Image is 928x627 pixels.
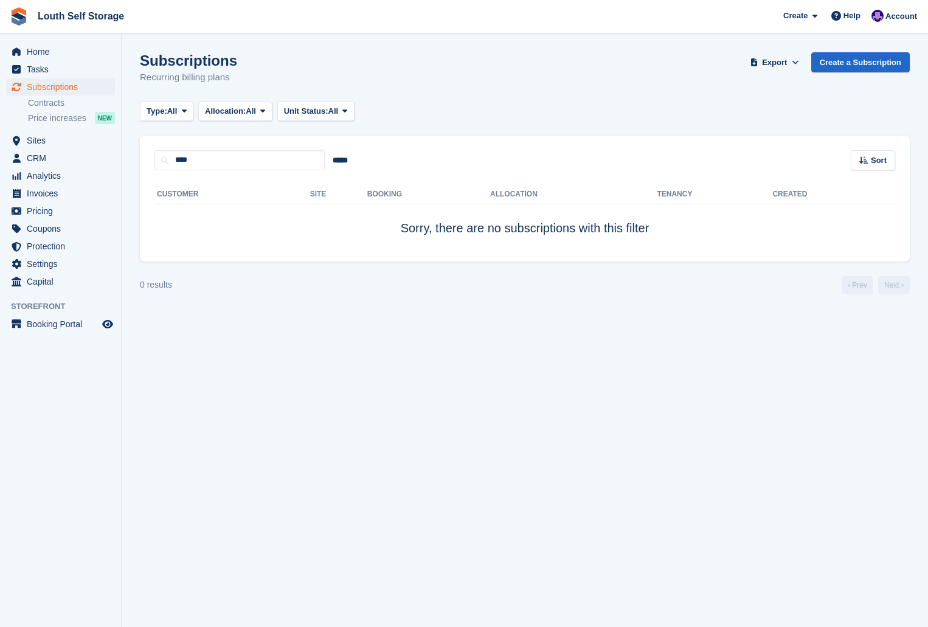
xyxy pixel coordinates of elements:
h1: Subscriptions [140,52,237,69]
a: menu [6,61,115,78]
span: Booking Portal [27,316,100,333]
a: Contracts [28,97,115,109]
button: Allocation: All [198,102,272,122]
img: Matthew Frith [871,10,884,22]
a: Preview store [100,317,115,331]
th: Allocation [490,185,657,204]
span: Pricing [27,203,100,220]
a: menu [6,132,115,149]
span: Unit Status: [284,105,328,117]
a: menu [6,238,115,255]
span: Home [27,43,100,60]
span: Invoices [27,185,100,202]
span: Storefront [11,300,121,313]
th: Booking [367,185,490,204]
div: 0 results [140,279,172,291]
a: menu [6,316,115,333]
span: Allocation: [205,105,246,117]
button: Type: All [140,102,193,122]
a: menu [6,273,115,290]
span: Account [885,10,917,23]
span: Protection [27,238,100,255]
p: Recurring billing plans [140,71,237,85]
a: menu [6,255,115,272]
a: Create a Subscription [811,52,910,72]
nav: Page [839,276,912,294]
span: All [328,105,339,117]
span: All [246,105,256,117]
a: menu [6,167,115,184]
a: menu [6,78,115,95]
th: Tenancy [657,185,699,204]
span: Price increases [28,113,86,124]
span: Create [783,10,808,22]
span: Sorry, there are no subscriptions with this filter [401,221,649,235]
span: Settings [27,255,100,272]
span: Coupons [27,220,100,237]
button: Export [748,52,802,72]
span: Tasks [27,61,100,78]
span: Subscriptions [27,78,100,95]
a: menu [6,203,115,220]
span: All [167,105,178,117]
a: Louth Self Storage [33,6,129,26]
span: Help [843,10,860,22]
button: Unit Status: All [277,102,355,122]
th: Created [772,185,895,204]
span: Export [762,57,787,69]
span: Sites [27,132,100,149]
th: Site [310,185,367,204]
a: Previous [842,276,873,294]
a: menu [6,220,115,237]
a: menu [6,185,115,202]
a: menu [6,43,115,60]
th: Customer [154,185,310,204]
span: CRM [27,150,100,167]
img: stora-icon-8386f47178a22dfd0bd8f6a31ec36ba5ce8667c1dd55bd0f319d3a0aa187defe.svg [10,7,28,26]
a: Price increases NEW [28,111,115,125]
a: menu [6,150,115,167]
span: Sort [871,154,887,167]
div: NEW [95,112,115,124]
span: Type: [147,105,167,117]
span: Analytics [27,167,100,184]
span: Capital [27,273,100,290]
a: Next [878,276,910,294]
